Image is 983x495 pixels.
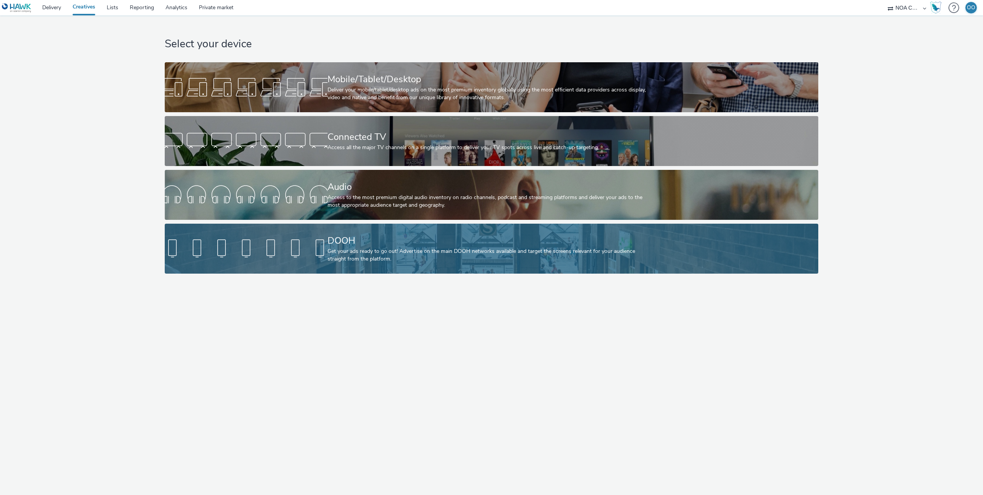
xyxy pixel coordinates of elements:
[165,116,818,166] a: Connected TVAccess all the major TV channels on a single platform to deliver your TV spots across...
[328,130,653,144] div: Connected TV
[967,2,975,13] div: OO
[328,180,653,194] div: Audio
[328,73,653,86] div: Mobile/Tablet/Desktop
[328,234,653,247] div: DOOH
[165,224,818,274] a: DOOHGet your ads ready to go out! Advertise on the main DOOH networks available and target the sc...
[165,62,818,112] a: Mobile/Tablet/DesktopDeliver your mobile/tablet/desktop ads on the most premium inventory globall...
[328,194,653,209] div: Access to the most premium digital audio inventory on radio channels, podcast and streaming platf...
[165,37,818,51] h1: Select your device
[930,2,945,14] a: Hawk Academy
[328,144,653,151] div: Access all the major TV channels on a single platform to deliver your TV spots across live and ca...
[930,2,942,14] img: Hawk Academy
[328,86,653,102] div: Deliver your mobile/tablet/desktop ads on the most premium inventory globally using the most effi...
[2,3,31,13] img: undefined Logo
[165,170,818,220] a: AudioAccess to the most premium digital audio inventory on radio channels, podcast and streaming ...
[328,247,653,263] div: Get your ads ready to go out! Advertise on the main DOOH networks available and target the screen...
